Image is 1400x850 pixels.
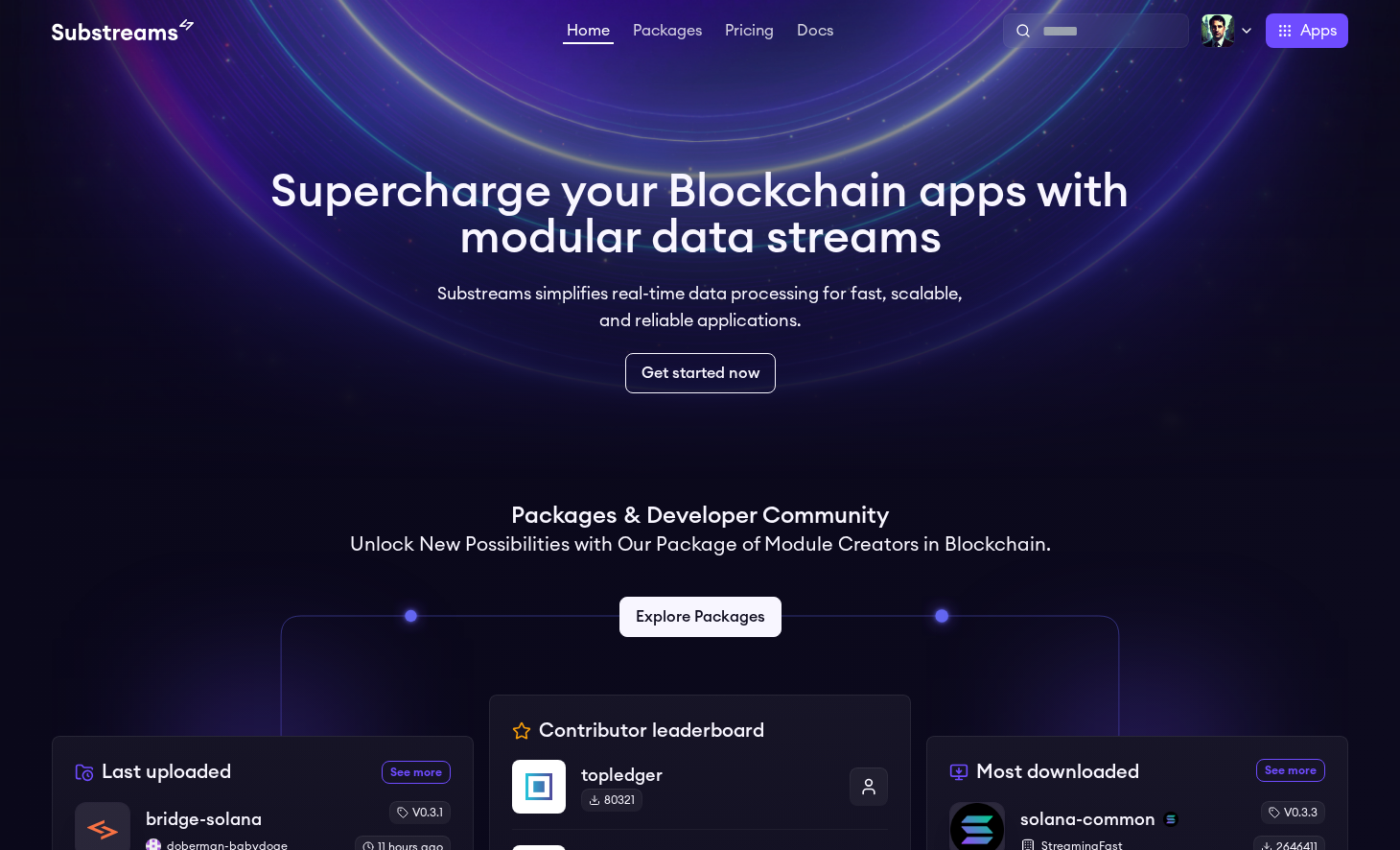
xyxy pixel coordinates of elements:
[619,597,782,637] a: Explore Packages
[563,23,614,44] a: Home
[389,801,451,824] div: v0.3.1
[1256,759,1325,782] a: See more most downloaded packages
[511,501,889,531] h1: Packages & Developer Community
[424,280,976,334] p: Substreams simplifies real-time data processing for fast, scalable, and reliable applications.
[625,353,776,393] a: Get started now
[721,23,778,42] a: Pricing
[793,23,837,42] a: Docs
[581,762,834,789] p: topledger
[1201,13,1235,48] img: Profile
[1020,806,1155,833] p: solana-common
[1163,812,1178,827] img: solana
[581,789,642,812] div: 80321
[1261,801,1325,824] div: v0.3.3
[1300,19,1337,42] span: Apps
[629,23,706,42] a: Packages
[146,806,262,833] p: bridge-solana
[52,19,194,42] img: Substream's logo
[382,761,451,784] a: See more recently uploaded packages
[512,760,888,829] a: topledgertopledger80321
[350,531,1051,558] h2: Unlock New Possibilities with Our Package of Module Creators in Blockchain.
[270,169,1130,261] h1: Supercharge your Blockchain apps with modular data streams
[512,760,566,814] img: topledger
